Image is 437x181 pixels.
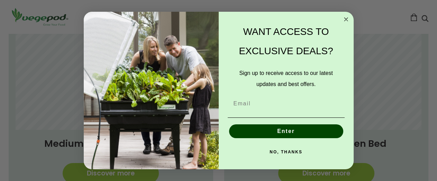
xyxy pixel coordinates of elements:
[228,145,345,159] button: NO, THANKS
[229,124,343,138] button: Enter
[239,70,333,87] span: Sign up to receive access to our latest updates and best offers.
[342,15,350,23] button: Close dialog
[84,12,219,170] img: e9d03583-1bb1-490f-ad29-36751b3212ff.jpeg
[239,26,333,56] span: WANT ACCESS TO EXCLUSIVE DEALS?
[228,97,345,111] input: Email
